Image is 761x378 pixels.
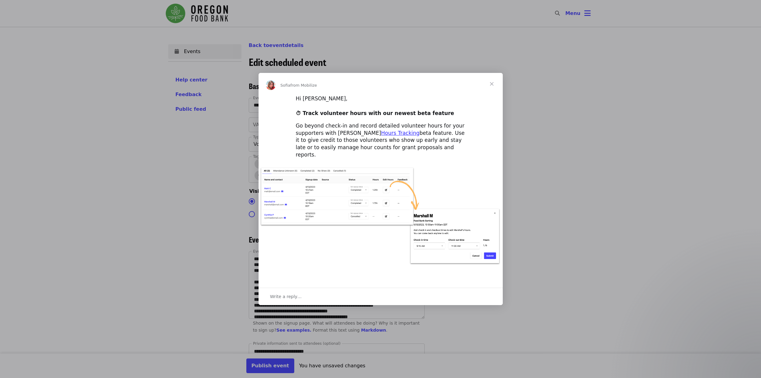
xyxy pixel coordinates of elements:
[381,130,419,136] a: Hours Tracking
[481,73,503,95] span: Close
[290,83,317,88] span: from Mobilize
[270,293,302,301] span: Write a reply…
[281,83,290,88] span: Sofia
[296,95,466,117] div: Hi [PERSON_NAME],
[296,122,466,159] div: Go beyond check-in and record detailed volunteer hours for your supporters with [PERSON_NAME] bet...
[259,288,503,305] div: Open conversation and reply
[266,80,276,90] img: Profile image for Sofia
[296,110,454,116] b: ⏱ Track volunteer hours with our newest beta feature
